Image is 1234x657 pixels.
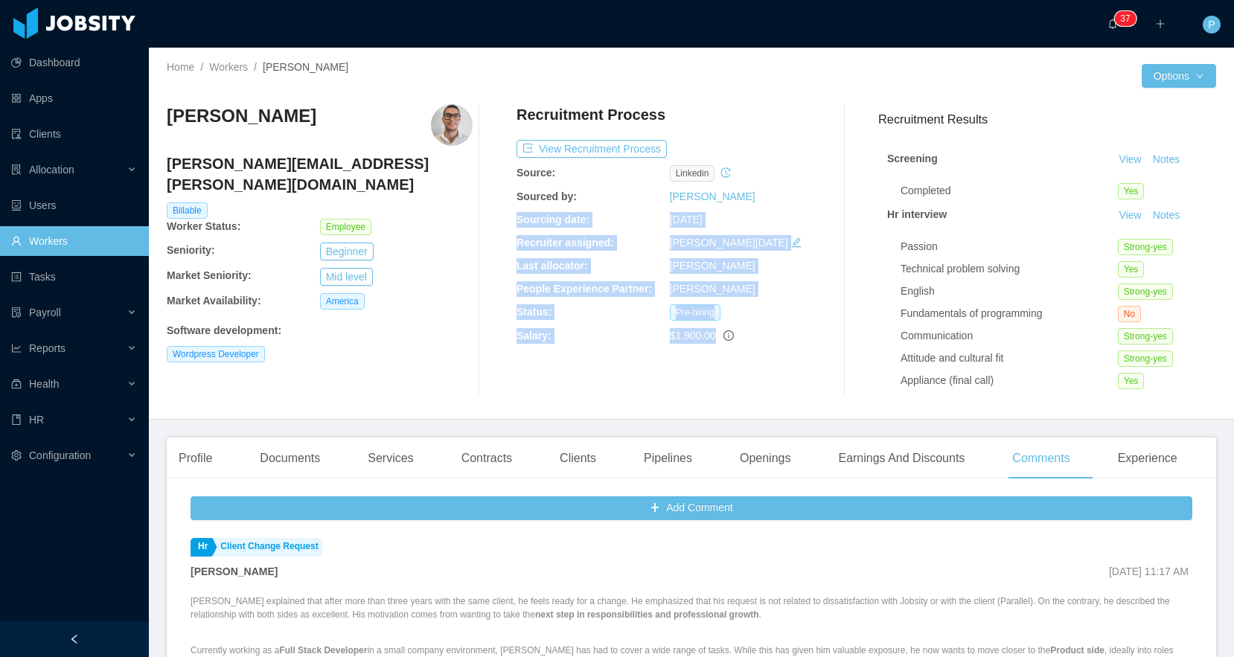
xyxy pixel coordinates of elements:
a: Client Change Request [213,538,322,557]
i: icon: solution [11,164,22,175]
b: Salary: [517,330,552,342]
span: Strong-yes [1118,283,1173,300]
strong: Hr interview [887,208,947,220]
b: Market Availability: [167,295,261,307]
div: Technical problem solving [901,261,1118,277]
div: Openings [728,438,803,479]
span: $1,900.00 [670,330,716,342]
a: icon: appstoreApps [11,83,137,113]
p: 7 [1125,11,1131,26]
span: Payroll [29,307,61,318]
h4: Recruitment Process [517,104,665,125]
span: Yes [1118,261,1145,278]
a: icon: auditClients [11,119,137,149]
a: [PERSON_NAME][DATE] [670,237,788,249]
a: icon: robotUsers [11,190,137,220]
a: Workers [209,61,248,73]
span: No [1118,306,1141,322]
div: Contracts [450,438,524,479]
button: Notes [1147,151,1186,169]
span: Yes [1118,183,1145,199]
a: icon: profileTasks [11,262,137,292]
span: Yes [1118,373,1145,389]
img: ce8dc3f6-36f6-47e3-bb5b-968388615332_6655d974dd883-400w.png [431,104,473,146]
div: Documents [248,438,332,479]
a: Home [167,61,194,73]
i: icon: medicine-box [11,379,22,389]
i: icon: edit [791,237,802,248]
span: [PERSON_NAME] [263,61,348,73]
button: icon: exportView Recruitment Process [517,140,667,158]
strong: next step in responsibilities and professional growth [535,609,759,620]
button: icon: plusAdd Comment [191,496,1192,520]
h3: Recruitment Results [878,110,1216,129]
div: Clients [548,438,608,479]
span: Employee [320,219,371,235]
span: [DATE] [670,214,703,225]
b: Market Seniority: [167,269,252,281]
p: 3 [1120,11,1125,26]
sup: 37 [1114,11,1136,26]
strong: Product side [1050,645,1104,656]
span: Billable [167,202,208,219]
strong: Screening [887,153,938,164]
a: View [1114,209,1147,221]
b: Seniority: [167,244,215,256]
div: Pipelines [632,438,704,479]
div: Attitude and cultural fit [901,350,1118,366]
span: Health [29,378,59,390]
a: [PERSON_NAME] [670,283,755,295]
span: Pre-hiring [670,304,720,321]
div: Comments [1000,438,1081,479]
span: / [200,61,203,73]
span: Allocation [29,164,74,176]
div: Profile [167,438,224,479]
span: info-circle [723,330,734,341]
b: Last allocator: [517,260,588,272]
a: icon: exportView Recruitment Process [517,143,667,155]
span: Strong-yes [1118,350,1173,367]
b: Source: [517,167,555,179]
h3: [PERSON_NAME] [167,104,316,128]
span: Strong-yes [1118,328,1173,344]
span: HR [29,414,44,426]
strong: [PERSON_NAME] [191,565,278,577]
i: icon: setting [11,450,22,461]
h4: [PERSON_NAME][EMAIL_ADDRESS][PERSON_NAME][DOMAIN_NAME] [167,153,473,195]
a: Hr [191,538,211,557]
b: Recruiter assigned: [517,237,614,249]
button: Mid level [320,268,373,286]
i: icon: bell [1107,19,1118,29]
a: [PERSON_NAME] [670,190,755,202]
b: Worker Status: [167,220,240,232]
strong: Full Stack Developer [279,645,367,656]
span: Reports [29,342,65,354]
div: Services [356,438,425,479]
div: English [901,283,1118,299]
div: Fundamentals of programming [901,306,1118,321]
i: icon: line-chart [11,343,22,353]
i: icon: book [11,414,22,425]
div: Experience [1106,438,1189,479]
a: icon: userWorkers [11,226,137,256]
b: People Experience Partner: [517,283,652,295]
div: Earnings And Discounts [826,438,976,479]
span: [DATE] 11:17 AM [1109,565,1189,577]
p: [PERSON_NAME] explained that after more than three years with the same client, he feels ready for... [191,594,1192,621]
span: linkedin [670,165,715,182]
button: Optionsicon: down [1142,64,1216,88]
button: Notes [1147,207,1186,225]
i: icon: plus [1155,19,1166,29]
i: icon: history [720,167,731,178]
b: Software development : [167,324,281,336]
span: Configuration [29,449,91,461]
span: P [1208,16,1215,33]
span: Wordpress Developer [167,346,265,362]
b: Status: [517,306,552,318]
div: Communication [901,328,1118,344]
i: icon: file-protect [11,307,22,318]
a: View [1114,153,1147,165]
span: Strong-yes [1118,239,1173,255]
a: [PERSON_NAME] [670,260,755,272]
button: Beginner [320,243,374,260]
